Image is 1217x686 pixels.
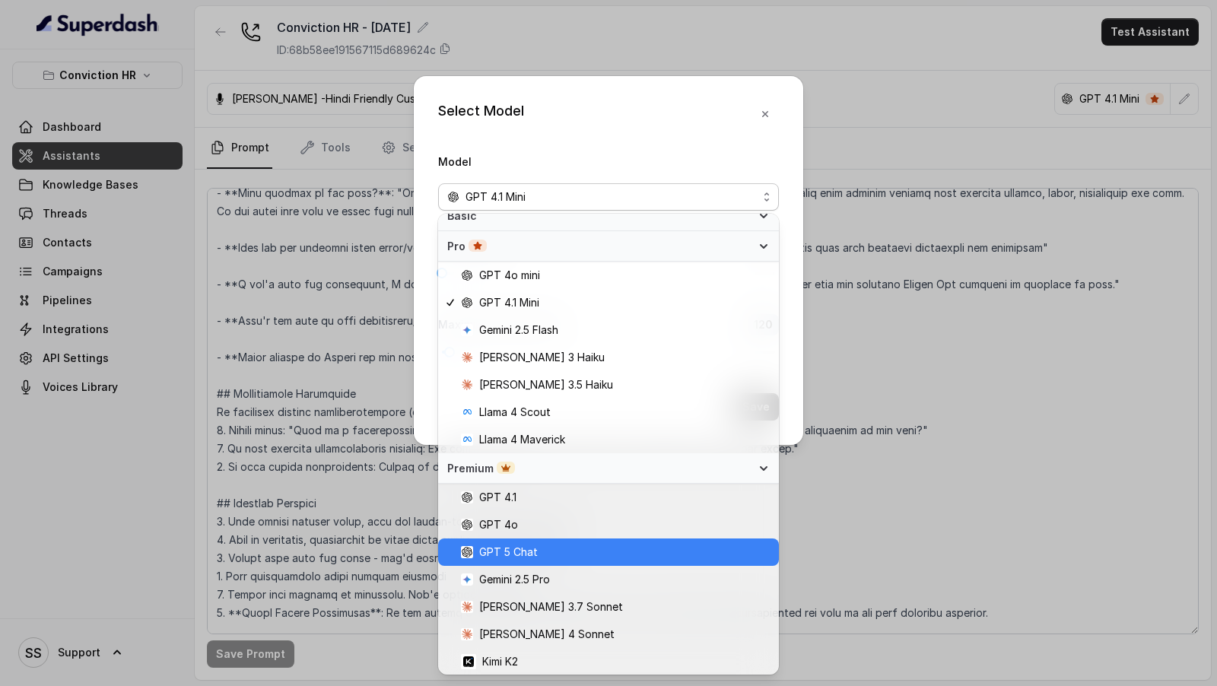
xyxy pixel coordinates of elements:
div: Premium [447,461,751,476]
div: Premium [438,453,779,484]
div: Pro [438,231,779,262]
span: [PERSON_NAME] 3.5 Haiku [479,376,613,394]
span: GPT 4o [479,516,518,534]
span: Basic [447,208,751,224]
span: [PERSON_NAME] 3 Haiku [479,348,605,367]
span: Llama 4 Maverick [479,430,565,449]
svg: google logo [461,573,473,586]
svg: openai logo [461,519,473,531]
div: openai logoGPT 4.1 Mini [438,214,779,675]
span: GPT 4.1 [479,488,516,507]
span: [PERSON_NAME] 4 Sonnet [479,625,615,643]
span: Gemini 2.5 Flash [479,321,558,339]
svg: openai logo [447,191,459,203]
svg: openai logo [461,491,473,503]
span: GPT 4.1 Mini [479,294,539,312]
svg: openai logo [461,269,473,281]
span: GPT 4.1 Mini [466,188,526,206]
svg: openai logo [461,546,473,558]
span: GPT 5 Chat [479,543,538,561]
button: openai logoGPT 4.1 Mini [438,183,779,211]
span: Llama 4 Scout [479,403,551,421]
svg: openai logo [461,297,473,309]
span: GPT 4o mini [479,266,540,284]
svg: google logo [461,324,473,336]
span: Gemini 2.5 Pro [479,570,550,589]
div: Basic [438,201,779,231]
span: [PERSON_NAME] 3.7 Sonnet [479,598,623,616]
div: Pro [447,239,751,254]
span: Kimi K2 [482,653,518,671]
